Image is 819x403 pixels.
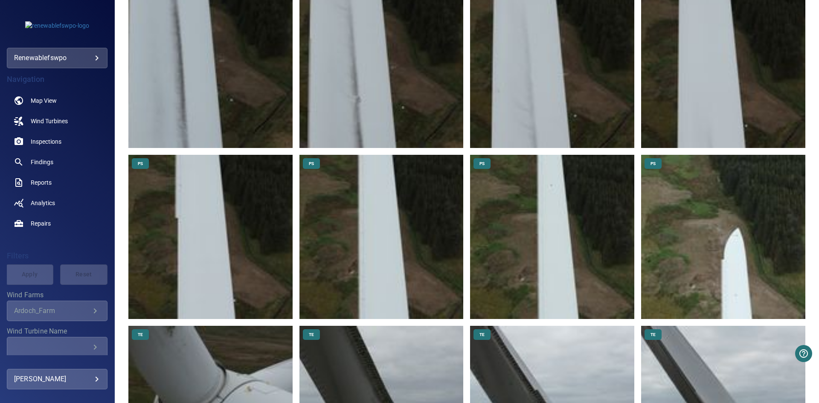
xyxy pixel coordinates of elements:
[31,137,61,146] span: Inspections
[133,332,148,338] span: TE
[7,90,107,111] a: map noActive
[7,301,107,321] div: Wind Farms
[133,161,148,167] span: PS
[14,51,100,65] div: renewablefswpo
[645,332,661,338] span: TE
[304,332,319,338] span: TE
[31,219,51,228] span: Repairs
[7,328,107,335] label: Wind Turbine Name
[7,292,107,299] label: Wind Farms
[7,48,107,68] div: renewablefswpo
[7,172,107,193] a: reports noActive
[7,213,107,234] a: repairs noActive
[7,252,107,260] h4: Filters
[7,337,107,357] div: Wind Turbine Name
[7,111,107,131] a: windturbines noActive
[31,199,55,207] span: Analytics
[7,152,107,172] a: findings noActive
[474,161,490,167] span: PS
[14,307,90,315] div: Ardoch_Farm
[7,131,107,152] a: inspections noActive
[474,332,490,338] span: TE
[31,158,53,166] span: Findings
[304,161,319,167] span: PS
[7,75,107,84] h4: Navigation
[14,372,100,386] div: [PERSON_NAME]
[31,117,68,125] span: Wind Turbines
[7,193,107,213] a: analytics noActive
[31,178,52,187] span: Reports
[645,161,661,167] span: PS
[31,96,57,105] span: Map View
[25,21,89,30] img: renewablefswpo-logo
